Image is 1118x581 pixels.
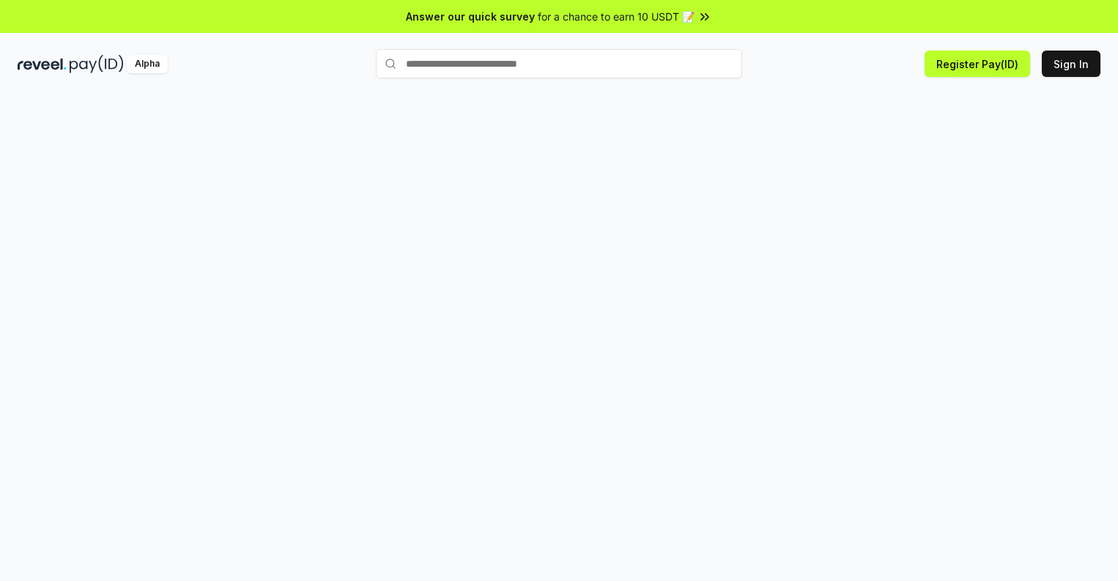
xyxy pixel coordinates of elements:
[538,9,695,24] span: for a chance to earn 10 USDT 📝
[406,9,535,24] span: Answer our quick survey
[70,55,124,73] img: pay_id
[127,55,168,73] div: Alpha
[1042,51,1100,77] button: Sign In
[18,55,67,73] img: reveel_dark
[925,51,1030,77] button: Register Pay(ID)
